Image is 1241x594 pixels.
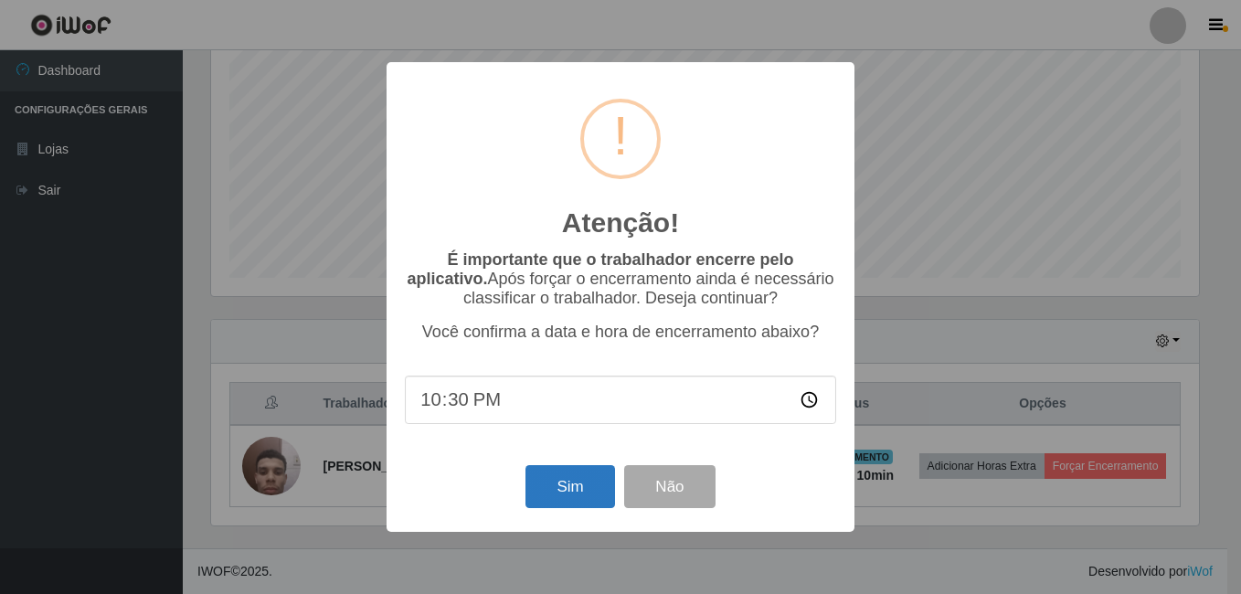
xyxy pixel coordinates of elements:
[624,465,715,508] button: Não
[405,250,836,308] p: Após forçar o encerramento ainda é necessário classificar o trabalhador. Deseja continuar?
[562,207,679,239] h2: Atenção!
[407,250,793,288] b: É importante que o trabalhador encerre pelo aplicativo.
[525,465,614,508] button: Sim
[405,323,836,342] p: Você confirma a data e hora de encerramento abaixo?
